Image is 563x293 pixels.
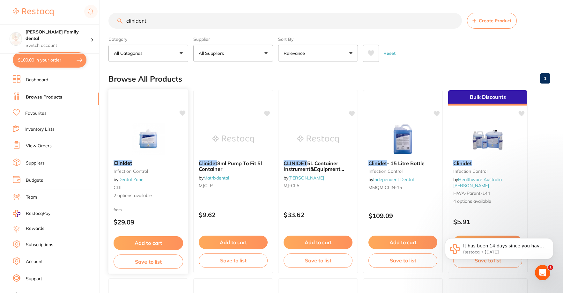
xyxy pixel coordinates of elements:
[297,123,339,155] img: CLINIDET 5L Container Instrument&Equipment Detergent
[199,160,262,172] span: 8ml Pump To Fit 5l Container
[114,254,183,269] button: Save to list
[114,193,183,199] span: 2 options available
[26,225,44,232] a: Rewards
[26,42,91,49] p: Switch account
[467,123,508,155] img: Clinidet
[284,160,344,178] span: 5L Container Instrument&Equipment Detergent
[118,177,144,182] a: Dental Zone
[435,225,563,276] iframe: Intercom notifications message
[387,160,425,166] span: - 15 Litre Bottle
[548,265,553,270] span: 1
[26,160,45,166] a: Suppliers
[199,211,268,218] p: $9.62
[26,77,48,83] a: Dashboard
[13,52,86,68] button: $100.00 in your order
[368,236,437,249] button: Add to cart
[28,25,110,30] p: Message from Restocq, sent 6d ago
[368,177,414,182] span: by
[199,236,268,249] button: Add to cart
[284,183,299,188] span: MJ-CL5
[453,198,522,205] span: 4 options available
[108,13,462,29] input: Search Products
[453,169,522,174] small: Infection Control
[368,253,437,267] button: Save to list
[114,160,183,166] b: Clinidet
[288,175,324,181] a: [PERSON_NAME]
[212,123,254,155] img: Clinidet 8ml Pump To Fit 5l Container
[26,94,62,100] a: Browse Products
[382,45,397,62] button: Reset
[199,50,226,56] p: All Suppliers
[368,212,437,219] p: $109.09
[26,177,43,184] a: Budgets
[114,160,132,166] em: Clinidet
[114,177,144,182] span: by
[453,177,502,188] a: Healthware Australia [PERSON_NAME]
[26,210,50,217] span: RestocqPay
[284,236,352,249] button: Add to cart
[199,160,217,166] em: Clinidet
[13,5,54,19] a: Restocq Logo
[368,160,437,166] b: Clinidet - 15 Litre Bottle
[284,211,352,218] p: $33.62
[199,160,268,172] b: Clinidet 8ml Pump To Fit 5l Container
[453,190,490,196] span: HWA-parent-144
[368,169,437,174] small: infection control
[193,36,273,42] label: Supplier
[108,36,188,42] label: Category
[25,110,47,117] a: Favourites
[368,185,402,190] span: MMQMICLIN-15
[284,160,352,172] b: CLINIDET 5L Container Instrument&Equipment Detergent
[114,169,183,174] small: Infection Control
[540,72,550,85] a: 1
[13,210,50,217] a: RestocqPay
[114,185,122,190] span: CDT
[453,160,472,166] em: Clinidet
[284,50,307,56] p: Relevance
[278,36,358,42] label: Sort By
[467,13,517,29] button: Create Product
[26,143,52,149] a: View Orders
[114,218,183,226] p: $29.09
[114,236,183,250] button: Add to cart
[479,18,511,23] span: Create Product
[284,160,307,166] em: CLINIDET
[108,75,182,84] h2: Browse All Products
[114,207,122,212] span: from
[13,8,54,16] img: Restocq Logo
[453,177,502,188] span: by
[127,123,169,155] img: Clinidet
[25,126,55,133] a: Inventory Lists
[199,253,268,267] button: Save to list
[26,242,53,248] a: Subscriptions
[26,259,43,265] a: Account
[10,33,22,45] img: Westbrook Family dental
[535,265,550,280] iframe: Intercom live chat
[448,90,527,106] div: Bulk Discounts
[114,50,145,56] p: All Categories
[199,175,229,181] span: by
[13,210,20,217] img: RestocqPay
[26,194,37,201] a: Team
[453,160,522,166] b: Clinidet
[26,276,42,282] a: Support
[204,175,229,181] a: Matrixdental
[284,253,352,267] button: Save to list
[193,45,273,62] button: All Suppliers
[284,175,324,181] span: by
[278,45,358,62] button: Relevance
[368,160,387,166] em: Clinidet
[199,183,213,188] span: MJCLP
[26,29,91,41] h4: Westbrook Family dental
[373,177,414,182] a: Independent Dental
[28,18,109,55] span: It has been 14 days since you have started your Restocq journey. We wanted to do a check in and s...
[382,123,424,155] img: Clinidet - 15 Litre Bottle
[108,45,188,62] button: All Categories
[453,218,522,225] p: $5.91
